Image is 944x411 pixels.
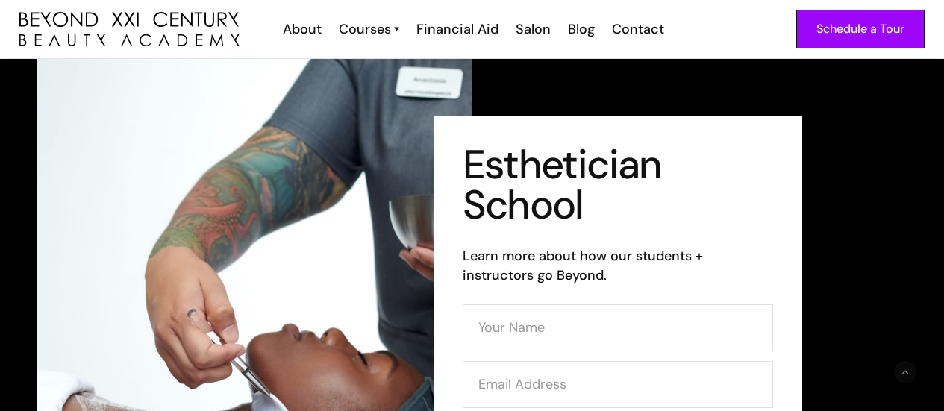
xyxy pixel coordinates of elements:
[339,19,399,39] a: Courses
[816,19,904,39] div: Schedule a Tour
[612,19,664,39] div: Contact
[558,19,602,39] a: Blog
[19,12,240,47] img: beyond 21st century beauty academy logo
[796,10,925,48] a: Schedule a Tour
[516,19,551,39] div: Salon
[19,12,240,47] a: home
[283,19,322,39] div: About
[416,19,498,39] div: Financial Aid
[602,19,672,39] a: Contact
[506,19,558,39] a: Salon
[339,19,391,39] div: Courses
[463,361,773,408] input: Email Address
[407,19,506,39] a: Financial Aid
[568,19,595,39] div: Blog
[273,19,329,39] a: About
[463,246,773,285] h6: Learn more about how our students + instructors go Beyond.
[463,304,773,351] input: Your Name
[463,145,773,225] h1: Esthetician School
